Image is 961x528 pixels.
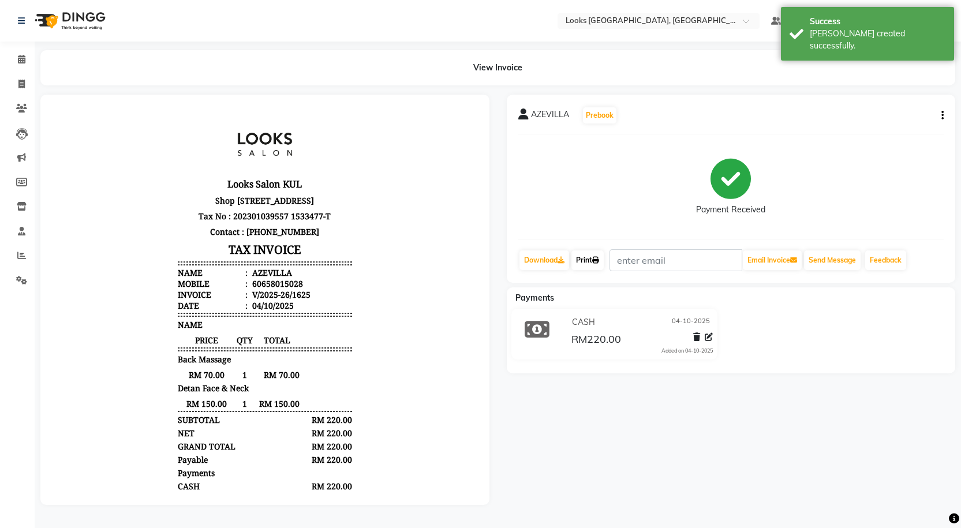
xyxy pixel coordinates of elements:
h3: Looks Salon KUL [126,69,300,87]
span: RM220.00 [571,332,621,349]
div: Added on 04-10-2025 [661,347,713,355]
button: Prebook [583,107,616,123]
div: RM 220.00 [255,308,301,319]
p: Contact : [PHONE_NUMBER] [126,118,300,133]
span: RM 150.00 [203,292,248,303]
span: Back Massage [126,248,179,259]
div: Bill created successfully. [810,28,945,52]
span: Detan Face & Neck [126,276,197,287]
div: Date [126,194,196,205]
div: 60658015028 [198,172,251,183]
span: CASH [126,375,148,385]
a: Download [519,250,569,270]
div: Success [810,16,945,28]
span: PRICE [126,229,184,239]
div: Payment Received [696,204,765,216]
span: Payments [515,293,554,303]
span: NAME [126,213,151,224]
div: RM 220.00 [255,335,301,346]
div: V/2025-26/1625 [198,183,259,194]
h3: TAX INVOICE [126,133,300,153]
span: RM 70.00 [203,263,248,274]
input: enter email [609,249,742,271]
a: Feedback [865,250,906,270]
div: RM 220.00 [255,348,301,359]
div: Name [126,161,196,172]
div: SUBTOTAL [126,308,168,319]
div: AZEVILLA [198,161,240,172]
span: AZEVILLA [531,108,569,125]
img: file_1744361533197.jpg [170,9,256,67]
div: Payable [126,348,156,359]
div: GRAND TOTAL [126,335,184,346]
span: : [193,161,196,172]
span: : [193,183,196,194]
div: Payments [126,361,163,372]
button: Email Invoice [743,250,802,270]
span: RM 150.00 [126,292,184,303]
span: QTY [184,229,203,239]
span: CASH [572,316,595,328]
div: 04/10/2025 [198,194,242,205]
div: Invoice [126,183,196,194]
div: RM 220.00 [255,321,301,332]
a: Print [571,250,604,270]
div: RM 220.00 [255,375,301,385]
div: Mobile [126,172,196,183]
span: 1 [184,292,203,303]
div: View Invoice [40,50,955,85]
span: 1 [184,263,203,274]
p: Tax No : 202301039557 1533477-T [126,102,300,118]
span: RM 70.00 [126,263,184,274]
img: logo [29,5,109,37]
span: 04-10-2025 [672,316,710,328]
span: TOTAL [203,229,248,239]
span: : [193,172,196,183]
div: NET [126,321,143,332]
p: Shop [STREET_ADDRESS] [126,87,300,102]
span: : [193,194,196,205]
button: Send Message [804,250,861,270]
